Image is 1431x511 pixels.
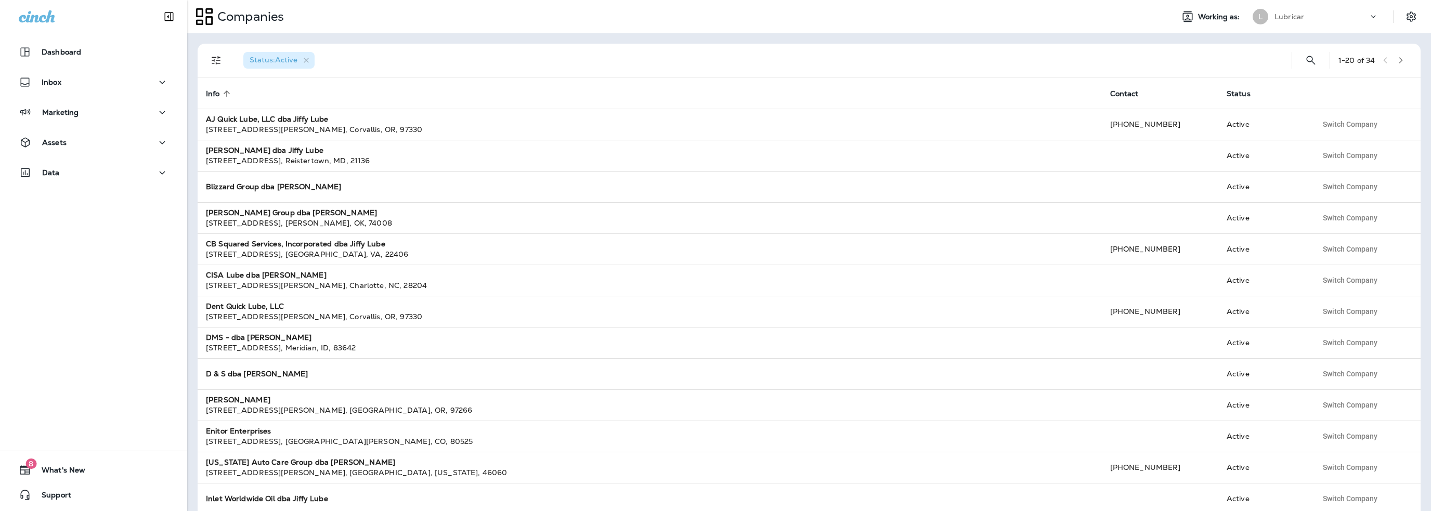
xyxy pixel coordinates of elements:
[1317,366,1383,382] button: Switch Company
[1323,464,1377,471] span: Switch Company
[1317,304,1383,319] button: Switch Company
[42,48,81,56] p: Dashboard
[206,270,327,280] strong: CISA Lube dba [PERSON_NAME]
[1218,389,1309,421] td: Active
[1218,358,1309,389] td: Active
[1323,370,1377,377] span: Switch Company
[1218,140,1309,171] td: Active
[1227,89,1264,98] span: Status
[1218,109,1309,140] td: Active
[1110,89,1152,98] span: Contact
[1323,277,1377,284] span: Switch Company
[1253,9,1268,24] div: L
[1323,433,1377,440] span: Switch Company
[1317,428,1383,444] button: Switch Company
[206,436,1094,447] div: [STREET_ADDRESS] , [GEOGRAPHIC_DATA][PERSON_NAME] , CO , 80525
[25,458,36,469] span: 8
[1227,89,1251,98] span: Status
[1102,233,1218,265] td: [PHONE_NUMBER]
[31,466,85,478] span: What's New
[1218,327,1309,358] td: Active
[213,9,284,24] p: Companies
[1323,121,1377,128] span: Switch Company
[1102,452,1218,483] td: [PHONE_NUMBER]
[1102,109,1218,140] td: [PHONE_NUMBER]
[1274,12,1304,21] p: Lubricar
[1317,272,1383,288] button: Switch Company
[206,89,233,98] span: Info
[10,162,177,183] button: Data
[1317,460,1383,475] button: Switch Company
[206,302,284,311] strong: Dent Quick Lube, LLC
[42,168,60,177] p: Data
[206,208,377,217] strong: [PERSON_NAME] Group dba [PERSON_NAME]
[1198,12,1242,21] span: Working as:
[1218,171,1309,202] td: Active
[1102,296,1218,327] td: [PHONE_NUMBER]
[1317,210,1383,226] button: Switch Company
[206,239,385,248] strong: CB Squared Services, Incorporated dba Jiffy Lube
[10,72,177,93] button: Inbox
[206,343,1094,353] div: [STREET_ADDRESS] , Meridian , ID , 83642
[42,108,79,116] p: Marketing
[206,50,227,71] button: Filters
[206,146,323,155] strong: [PERSON_NAME] dba Jiffy Lube
[206,155,1094,166] div: [STREET_ADDRESS] , Reistertown , MD , 21136
[206,280,1094,291] div: [STREET_ADDRESS][PERSON_NAME] , Charlotte , NC , 28204
[1317,116,1383,132] button: Switch Company
[1317,335,1383,350] button: Switch Company
[1317,148,1383,163] button: Switch Company
[1323,308,1377,315] span: Switch Company
[1323,183,1377,190] span: Switch Company
[206,249,1094,259] div: [STREET_ADDRESS] , [GEOGRAPHIC_DATA] , VA , 22406
[206,426,271,436] strong: Enitor Enterprises
[206,494,328,503] strong: Inlet Worldwide Oil dba Jiffy Lube
[1300,50,1321,71] button: Search Companies
[1402,7,1421,26] button: Settings
[10,102,177,123] button: Marketing
[250,55,297,64] span: Status : Active
[206,114,329,124] strong: AJ Quick Lube, LLC dba Jiffy Lube
[42,78,61,86] p: Inbox
[1323,495,1377,502] span: Switch Company
[206,311,1094,322] div: [STREET_ADDRESS][PERSON_NAME] , Corvallis , OR , 97330
[1323,214,1377,221] span: Switch Company
[206,124,1094,135] div: [STREET_ADDRESS][PERSON_NAME] , Corvallis , OR , 97330
[1317,491,1383,506] button: Switch Company
[206,218,1094,228] div: [STREET_ADDRESS] , [PERSON_NAME] , OK , 74008
[206,89,220,98] span: Info
[10,484,177,505] button: Support
[243,52,315,69] div: Status:Active
[1323,339,1377,346] span: Switch Company
[1218,452,1309,483] td: Active
[206,395,270,404] strong: [PERSON_NAME]
[206,333,311,342] strong: DMS - dba [PERSON_NAME]
[1110,89,1139,98] span: Contact
[10,460,177,480] button: 8What's New
[42,138,67,147] p: Assets
[10,132,177,153] button: Assets
[206,405,1094,415] div: [STREET_ADDRESS][PERSON_NAME] , [GEOGRAPHIC_DATA] , OR , 97266
[10,42,177,62] button: Dashboard
[1317,397,1383,413] button: Switch Company
[1323,152,1377,159] span: Switch Company
[1218,202,1309,233] td: Active
[206,369,308,378] strong: D & S dba [PERSON_NAME]
[1218,233,1309,265] td: Active
[206,457,395,467] strong: [US_STATE] Auto Care Group dba [PERSON_NAME]
[1218,265,1309,296] td: Active
[1323,245,1377,253] span: Switch Company
[154,6,184,27] button: Collapse Sidebar
[206,182,341,191] strong: Blizzard Group dba [PERSON_NAME]
[31,491,71,503] span: Support
[1218,421,1309,452] td: Active
[1317,241,1383,257] button: Switch Company
[1323,401,1377,409] span: Switch Company
[206,467,1094,478] div: [STREET_ADDRESS][PERSON_NAME] , [GEOGRAPHIC_DATA] , [US_STATE] , 46060
[1317,179,1383,194] button: Switch Company
[1218,296,1309,327] td: Active
[1338,56,1375,64] div: 1 - 20 of 34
